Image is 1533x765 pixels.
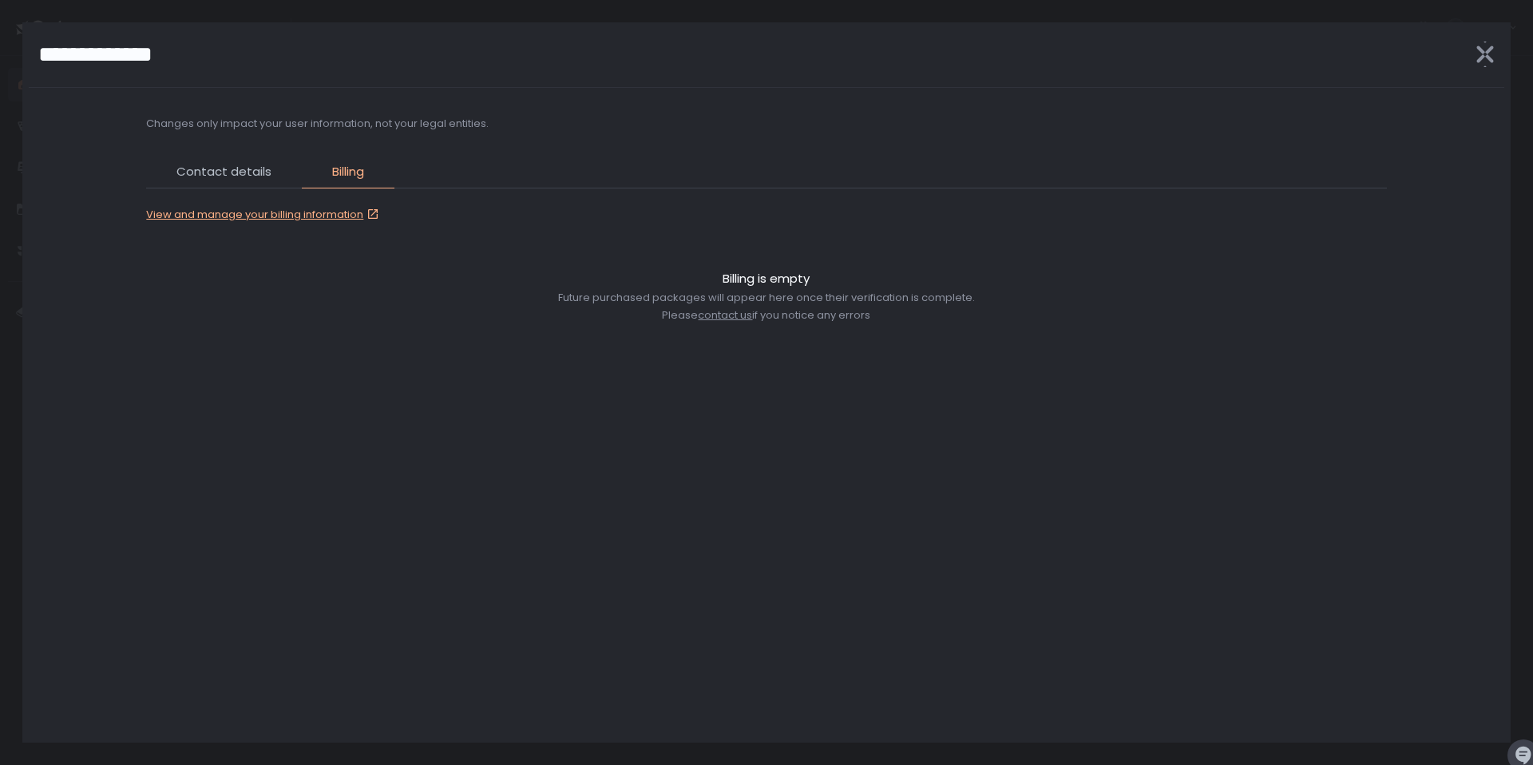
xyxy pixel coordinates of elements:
a: View and manage your billing information [146,208,382,222]
div: Future purchased packages will appear here once their verification is complete. [558,291,975,305]
span: Contact details [176,163,271,181]
h2: Changes only impact your user information, not your legal entities. [146,117,489,131]
span: if you notice any errors [752,307,870,323]
a: contact us [698,307,752,323]
span: Billing [332,163,364,181]
h2: Billing is empty [558,270,975,288]
span: Please [662,307,698,323]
